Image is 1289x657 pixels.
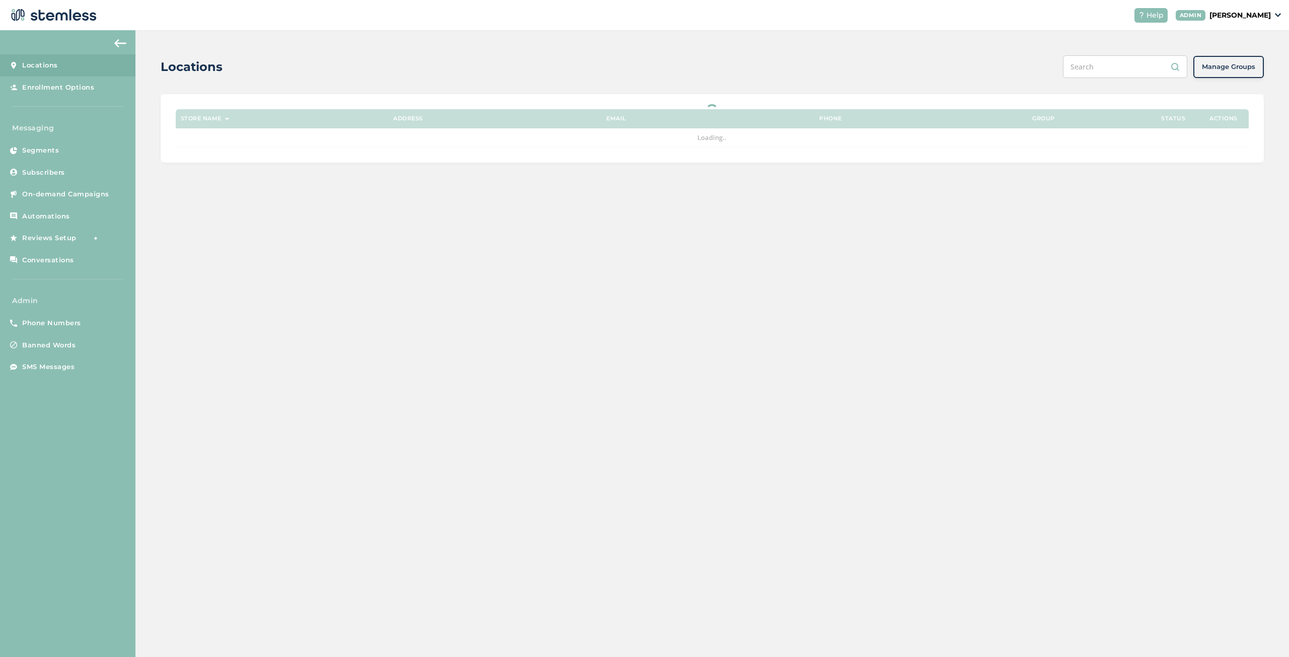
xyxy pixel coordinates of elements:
span: Help [1147,10,1164,21]
input: Search [1063,55,1187,78]
img: icon-help-white-03924b79.svg [1138,12,1144,18]
span: Reviews Setup [22,233,77,243]
img: glitter-stars-b7820f95.gif [84,228,104,248]
span: Locations [22,60,58,70]
button: Manage Groups [1193,56,1264,78]
img: logo-dark-0685b13c.svg [8,5,97,25]
img: icon_down-arrow-small-66adaf34.svg [1275,13,1281,17]
span: Banned Words [22,340,76,350]
img: icon-arrow-back-accent-c549486e.svg [114,39,126,47]
span: On-demand Campaigns [22,189,109,199]
span: Enrollment Options [22,83,94,93]
span: Subscribers [22,168,65,178]
h2: Locations [161,58,223,76]
span: Automations [22,211,70,222]
div: ADMIN [1176,10,1206,21]
span: Conversations [22,255,74,265]
span: Manage Groups [1202,62,1255,72]
iframe: Chat Widget [1239,609,1289,657]
span: SMS Messages [22,362,75,372]
span: Phone Numbers [22,318,81,328]
span: Segments [22,145,59,156]
p: [PERSON_NAME] [1209,10,1271,21]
